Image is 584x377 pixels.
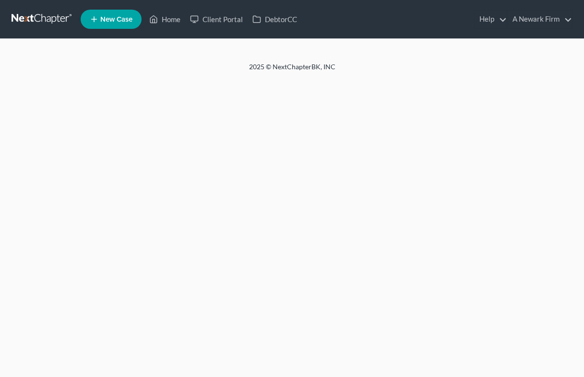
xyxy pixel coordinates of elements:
[508,11,572,28] a: A Newark Firm
[19,62,566,79] div: 2025 © NextChapterBK, INC
[144,11,185,28] a: Home
[185,11,248,28] a: Client Portal
[475,11,507,28] a: Help
[248,11,302,28] a: DebtorCC
[81,10,142,29] new-legal-case-button: New Case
